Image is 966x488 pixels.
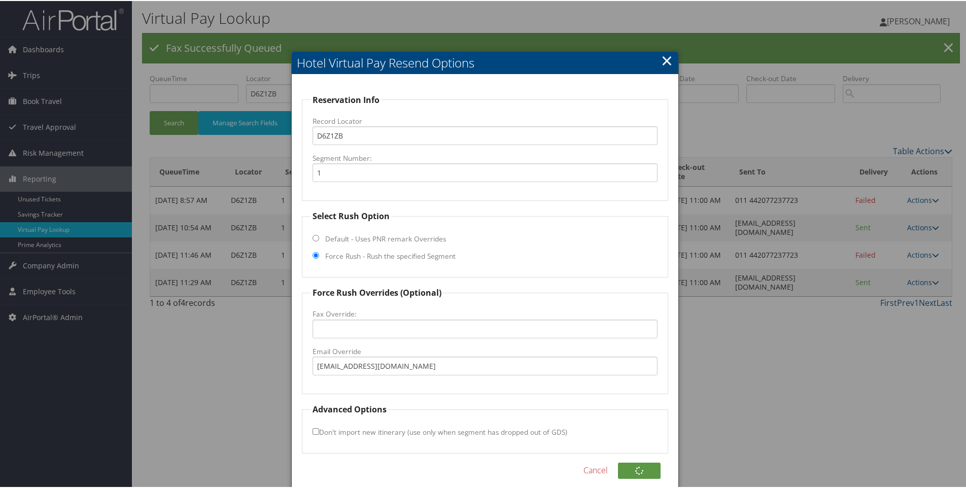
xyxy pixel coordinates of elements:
[661,49,673,69] a: Close
[313,345,658,356] label: Email Override
[325,233,446,243] label: Default - Uses PNR remark Overrides
[313,152,658,162] label: Segment Number:
[311,402,388,414] legend: Advanced Options
[583,463,608,475] a: Cancel
[292,51,679,73] h2: Hotel Virtual Pay Resend Options
[311,93,381,105] legend: Reservation Info
[311,209,391,221] legend: Select Rush Option
[325,250,456,260] label: Force Rush - Rush the specified Segment
[313,115,658,125] label: Record Locator
[311,286,443,298] legend: Force Rush Overrides (Optional)
[313,308,658,318] label: Fax Override:
[313,422,567,440] label: Don't import new itinerary (use only when segment has dropped out of GDS)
